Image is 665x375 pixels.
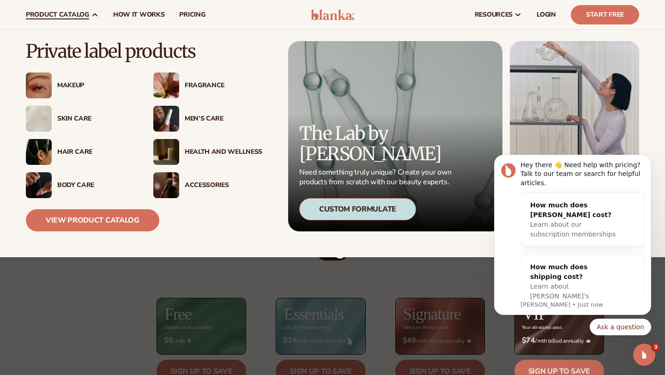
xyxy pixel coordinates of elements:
img: Male hand applying moisturizer. [26,172,52,198]
div: Skin Care [57,115,135,123]
div: Men’s Care [185,115,262,123]
iframe: Intercom notifications message [480,144,665,370]
p: Need something truly unique? Create your own products from scratch with our beauty experts. [299,168,454,187]
a: Cream moisturizer swatch. Skin Care [26,106,135,132]
a: Female hair pulled back with clips. Hair Care [26,139,135,165]
img: Female in lab with equipment. [510,41,639,231]
a: Male holding moisturizer bottle. Men’s Care [153,106,262,132]
iframe: Intercom live chat [633,344,655,366]
p: The Lab by [PERSON_NAME] [299,123,454,164]
span: pricing [179,11,205,18]
div: Custom Formulate [299,198,416,220]
span: resources [475,11,513,18]
div: Accessories [185,181,262,189]
div: Billed Monthly [250,249,312,258]
div: Hair Care [57,148,135,156]
a: Pink blooming flower. Fragrance [153,73,262,98]
img: Female hair pulled back with clips. [26,139,52,165]
span: product catalog [26,11,89,18]
a: Microscopic product formula. The Lab by [PERSON_NAME] Need something truly unique? Create your ow... [288,41,502,231]
img: Female with makeup brush. [153,172,179,198]
div: Health And Wellness [185,148,262,156]
a: Male hand applying moisturizer. Body Care [26,172,135,198]
a: Candles and incense on table. Health And Wellness [153,139,262,165]
span: LOGIN [537,11,556,18]
div: Body Care [57,181,135,189]
img: Candles and incense on table. [153,139,179,165]
img: Pink blooming flower. [153,73,179,98]
div: billed Yearly [352,249,406,258]
img: logo [311,9,355,20]
div: Makeup [57,82,135,90]
a: Female with glitter eye makeup. Makeup [26,73,135,98]
a: Start Free [571,5,639,24]
a: Female with makeup brush. Accessories [153,172,262,198]
p: Private label products [26,41,262,61]
a: View Product Catalog [26,209,159,231]
div: Fragrance [185,82,262,90]
span: 3 [652,344,659,351]
img: Female with glitter eye makeup. [26,73,52,98]
img: Male holding moisturizer bottle. [153,106,179,132]
span: How It Works [113,11,165,18]
img: Cream moisturizer swatch. [26,106,52,132]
